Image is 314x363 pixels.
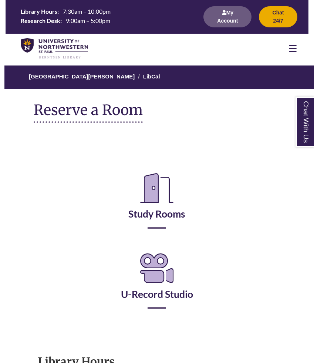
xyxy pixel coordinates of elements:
[34,65,280,89] nav: Breadcrumb
[66,17,110,24] span: 9:00am – 5:00pm
[29,73,135,80] a: [GEOGRAPHIC_DATA][PERSON_NAME]
[18,16,63,24] th: Research Desk:
[143,73,160,80] a: LibCal
[203,6,251,27] button: My Account
[259,17,297,24] a: Chat 24/7
[259,6,297,27] button: Chat 24/7
[21,38,88,59] img: UNWSP Library Logo
[18,7,60,16] th: Library Hours:
[34,102,143,123] h1: Reserve a Room
[121,270,193,300] a: U-Record Studio
[34,141,280,339] div: Reserve a Room
[63,8,111,15] span: 7:30am – 10:00pm
[128,189,185,220] a: Study Rooms
[18,7,195,26] a: Hours Today
[203,17,251,24] a: My Account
